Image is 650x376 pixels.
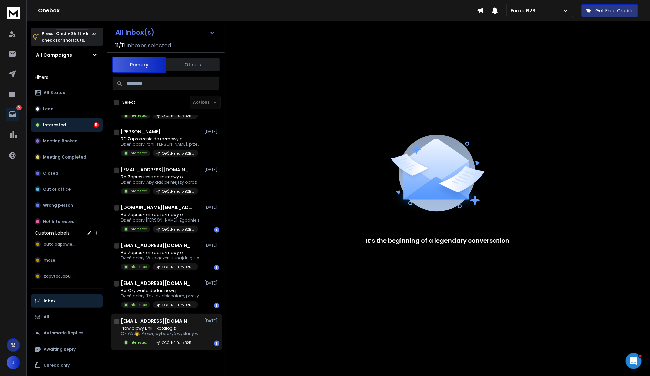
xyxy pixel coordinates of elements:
[121,174,198,180] p: Re: Zaproszenie do rozmowy o
[43,138,78,144] p: Meeting Booked
[121,331,201,336] p: Cześć 👋, Proszę wybaczyć wysłany wcześniej
[31,359,103,372] button: Unread only
[31,73,103,82] h3: Filters
[31,48,103,62] button: All Campaigns
[121,142,201,147] p: Dzień dobry Pani [PERSON_NAME], przekazałem
[43,219,75,224] p: Not Interested
[44,330,83,336] p: Automatic Replies
[162,340,194,346] p: OGÓLNE Euro B2B - Pościel & Pojemniki PL
[7,356,20,369] button: J
[162,265,194,270] p: OGÓLNE Euro B2B - Pościel & Pojemniki PL
[44,314,49,320] p: All
[162,303,194,308] p: OGÓLNE Euro B2B - Pościel & Pojemniki PL
[130,227,147,232] p: Interested
[112,57,166,73] button: Primary
[44,258,55,263] span: może
[115,42,125,50] span: 11 / 11
[121,128,161,135] h1: [PERSON_NAME]
[595,7,634,14] p: Get Free Credits
[204,243,219,248] p: [DATE]
[204,129,219,134] p: [DATE]
[626,353,642,369] iframe: Intercom live chat
[166,57,220,72] button: Others
[214,265,219,270] div: 1
[6,108,19,121] a: 5
[31,86,103,100] button: All Status
[204,167,219,172] p: [DATE]
[162,189,194,194] p: OGÓLNE Euro B2B - Pościel & Pojemniki PL
[31,183,103,196] button: Out of office
[121,180,198,185] p: Dzień dobry, Aby dać pełniejszy obraz,
[7,7,20,19] img: logo
[31,134,103,148] button: Meeting Booked
[121,288,201,293] p: Re: Czy warto dodać nową
[36,52,72,58] h1: All Campaigns
[44,90,65,96] p: All Status
[130,340,147,345] p: Interested
[43,122,66,128] p: Interested
[43,187,71,192] p: Out of office
[31,270,103,283] button: zapytaćJabuka
[43,171,58,176] p: Closed
[31,150,103,164] button: Meeting Completed
[44,274,75,279] span: zapytaćJabuka
[55,29,89,37] span: Cmd + Shift + k
[162,113,194,118] p: OGÓLNE Euro B2B - Pościel & Pojemniki PL
[214,303,219,308] div: 1
[43,106,54,112] p: Lead
[214,227,219,233] div: 1
[122,100,135,105] label: Select
[31,238,103,251] button: auto odpowiedź
[16,105,22,110] p: 5
[38,7,477,15] h1: Onebox
[31,167,103,180] button: Closed
[31,342,103,356] button: Awaiting Reply
[121,250,199,255] p: Re: Zaproszenie do rozmowy o
[365,236,509,245] p: It’s the beginning of a legendary conversation
[43,203,73,208] p: Wrong person
[162,227,194,232] p: OGÓLNE Euro B2B - Pościel & Pojemniki PL
[115,29,154,36] h1: All Inbox(s)
[121,242,194,249] h1: [EMAIL_ADDRESS][DOMAIN_NAME]
[31,118,103,132] button: Interested5
[31,294,103,308] button: Inbox
[204,205,219,210] p: [DATE]
[126,42,171,50] h3: Inboxes selected
[31,215,103,228] button: Not Interested
[162,151,194,156] p: OGÓLNE Euro B2B - Pościel & Pojemniki PL
[121,280,194,287] h1: [EMAIL_ADDRESS][DOMAIN_NAME][PERSON_NAME]
[121,255,199,261] p: Dzień dobry, W załączeniu znajdują się
[31,254,103,267] button: może
[130,264,147,269] p: Interested
[121,204,194,211] h1: [DOMAIN_NAME][EMAIL_ADDRESS][DOMAIN_NAME]
[42,30,96,44] p: Press to check for shortcuts.
[130,302,147,307] p: Interested
[94,122,99,128] div: 5
[121,136,201,142] p: RE: Zaproszenie do rozmowy o
[31,199,103,212] button: Wrong person
[121,326,201,331] p: Prawidłowy Link - katalog z
[44,363,70,368] p: Unread only
[110,25,221,39] button: All Inbox(s)
[31,326,103,340] button: Automatic Replies
[130,189,147,194] p: Interested
[44,347,76,352] p: Awaiting Reply
[121,212,199,217] p: Re: Zaproszenie do rozmowy o
[43,154,86,160] p: Meeting Completed
[121,166,194,173] h1: [EMAIL_ADDRESS][DOMAIN_NAME]
[44,298,55,304] p: Inbox
[121,318,194,324] h1: [EMAIL_ADDRESS][DOMAIN_NAME]
[31,102,103,116] button: Lead
[31,310,103,324] button: All
[130,113,147,118] p: Interested
[44,242,77,247] span: auto odpowiedź
[35,230,70,236] h3: Custom Labels
[511,7,538,14] p: Europ B2B
[130,151,147,156] p: Interested
[214,341,219,346] div: 1
[581,4,638,17] button: Get Free Credits
[121,293,201,299] p: Dzień dobry, Tak jak obiecałam, przesyłam
[121,217,199,223] p: Dzień dobry [PERSON_NAME], Zgodnie z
